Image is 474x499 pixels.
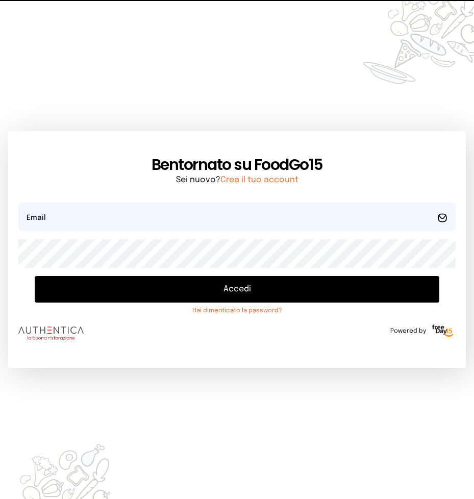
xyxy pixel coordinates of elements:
h1: Bentornato su FoodGo15 [18,156,456,174]
p: Sei nuovo? [18,174,456,186]
a: Hai dimenticato la password? [35,307,439,315]
img: logo.8f33a47.png [18,327,84,340]
img: logo-freeday.3e08031.png [430,323,456,339]
button: Accedi [35,276,439,303]
a: Crea il tuo account [220,176,298,184]
span: Powered by [390,327,426,335]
